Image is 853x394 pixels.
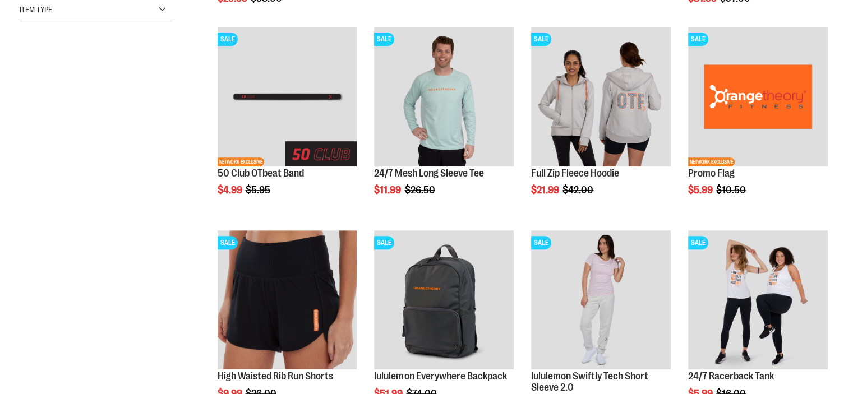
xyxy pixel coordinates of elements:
[688,27,828,168] a: Product image for Promo Flag OrangeSALENETWORK EXCLUSIVE
[531,236,551,249] span: SALE
[688,27,828,166] img: Product image for Promo Flag Orange
[218,370,333,382] a: High Waisted Rib Run Shorts
[374,230,514,372] a: lululemon Everywhere BackpackSALE
[531,184,561,196] span: $21.99
[688,168,735,179] a: Promo Flag
[531,27,671,166] img: Main Image of 1457091
[218,33,238,46] span: SALE
[531,27,671,168] a: Main Image of 1457091SALE
[683,21,833,225] div: product
[531,230,671,370] img: lululemon Swiftly Tech Short Sleeve 2.0
[525,21,676,225] div: product
[688,184,714,196] span: $5.99
[218,236,238,249] span: SALE
[688,33,708,46] span: SALE
[212,21,363,225] div: product
[20,5,52,14] span: Item Type
[688,370,774,382] a: 24/7 Racerback Tank
[688,236,708,249] span: SALE
[374,370,506,382] a: lululemon Everywhere Backpack
[218,230,357,372] a: High Waisted Rib Run ShortsSALE
[368,21,519,225] div: product
[531,168,619,179] a: Full Zip Fleece Hoodie
[404,184,436,196] span: $26.50
[218,157,264,166] span: NETWORK EXCLUSIVE
[374,184,403,196] span: $11.99
[218,27,357,168] a: Main View of 2024 50 Club OTBeat BandSALENETWORK EXCLUSIVE
[688,157,735,166] span: NETWORK EXCLUSIVE
[688,230,828,372] a: 24/7 Racerback TankSALE
[688,230,828,370] img: 24/7 Racerback Tank
[374,33,394,46] span: SALE
[246,184,272,196] span: $5.95
[531,370,648,393] a: lululemon Swiftly Tech Short Sleeve 2.0
[218,230,357,370] img: High Waisted Rib Run Shorts
[531,33,551,46] span: SALE
[218,27,357,166] img: Main View of 2024 50 Club OTBeat Band
[562,184,595,196] span: $42.00
[374,230,514,370] img: lululemon Everywhere Backpack
[716,184,748,196] span: $10.50
[374,27,514,168] a: Main Image of 1457095SALE
[218,168,304,179] a: 50 Club OTbeat Band
[218,184,244,196] span: $4.99
[531,230,671,372] a: lululemon Swiftly Tech Short Sleeve 2.0SALE
[374,168,483,179] a: 24/7 Mesh Long Sleeve Tee
[374,27,514,166] img: Main Image of 1457095
[374,236,394,249] span: SALE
